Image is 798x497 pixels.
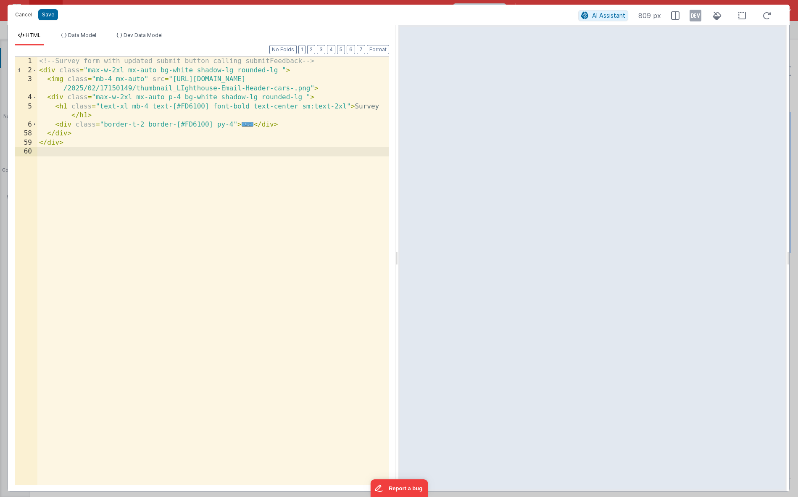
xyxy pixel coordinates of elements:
[68,32,96,38] span: Data Model
[307,45,315,54] button: 2
[592,12,625,19] span: AI Assistant
[26,32,41,38] span: HTML
[15,57,37,66] div: 1
[15,138,37,148] div: 59
[357,45,365,54] button: 7
[327,45,335,54] button: 4
[347,45,355,54] button: 6
[15,102,37,120] div: 5
[370,479,428,497] iframe: Marker.io feedback button
[298,45,306,54] button: 1
[269,45,297,54] button: No Folds
[11,9,36,21] button: Cancel
[367,45,389,54] button: Format
[337,45,345,54] button: 5
[317,45,325,54] button: 3
[15,147,37,156] div: 60
[638,11,661,21] span: 809 px
[15,66,37,75] div: 2
[15,129,37,138] div: 58
[15,93,37,102] div: 4
[15,120,37,130] div: 6
[15,75,37,93] div: 3
[578,10,628,21] button: AI Assistant
[242,122,254,127] span: ...
[124,32,163,38] span: Dev Data Model
[38,9,58,20] button: Save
